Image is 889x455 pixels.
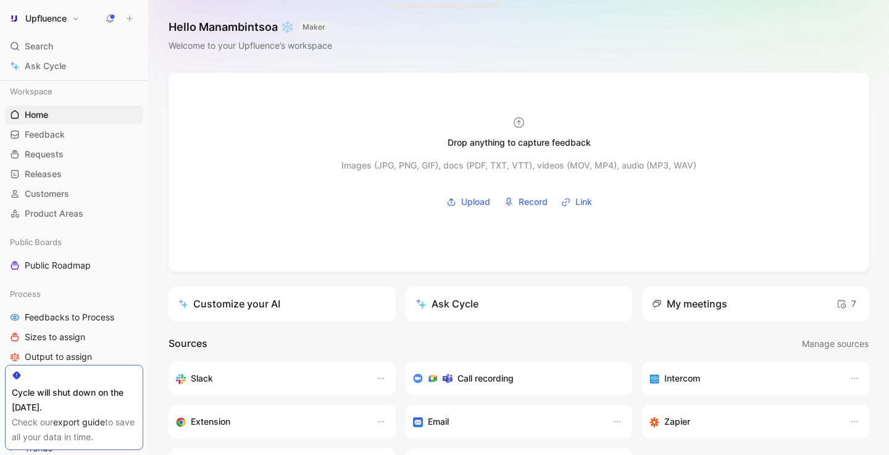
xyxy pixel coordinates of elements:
button: Record [499,193,552,211]
h3: Extension [191,414,230,429]
a: Output to assign [5,348,143,366]
a: Public Roadmap [5,256,143,275]
div: Sync your customers, send feedback and get updates in Intercom [649,371,837,386]
span: Feedbacks to Process [25,311,114,324]
div: Capture feedback from thousands of sources with Zapier (survey results, recordings, sheets, etc). [649,414,837,429]
h3: Slack [191,371,213,386]
a: Customers [5,185,143,203]
span: Feedback [25,128,65,141]
a: Feedbacks to Process [5,308,143,327]
div: Customize your AI [178,296,280,311]
div: Public BoardsPublic Roadmap [5,233,143,275]
a: Sizes to assign [5,328,143,346]
h3: Intercom [664,371,700,386]
div: Workspace [5,82,143,101]
div: My meetings [652,296,727,311]
a: Feedback [5,125,143,144]
a: Customize your AI [169,286,396,321]
button: Ask Cycle [406,286,633,321]
button: 7 [833,294,859,314]
button: UpfluenceUpfluence [5,10,83,27]
span: Process [10,288,41,300]
span: Link [575,194,592,209]
div: Capture feedback from anywhere on the web [176,414,364,429]
div: Drop anything to capture feedback [448,135,591,150]
div: Ask Cycle [415,296,478,311]
span: Workspace [10,85,52,98]
span: Public Boards [10,236,62,248]
button: Upload [442,193,495,211]
button: MAKER [299,21,329,33]
img: Upfluence [8,12,20,25]
div: Images (JPG, PNG, GIF), docs (PDF, TXT, VTT), videos (MOV, MP4), audio (MP3, WAV) [341,158,696,173]
div: ProcessFeedbacks to ProcessSizes to assignOutput to assignBusiness Focus to assign [5,285,143,386]
span: Releases [25,168,62,180]
a: export guide [53,417,105,427]
div: Record & transcribe meetings from Zoom, Meet & Teams. [413,371,616,386]
div: Public Boards [5,233,143,251]
span: Search [25,39,53,54]
h1: Upfluence [25,13,67,24]
span: Ask Cycle [25,59,66,73]
h3: Email [428,414,449,429]
a: Releases [5,165,143,183]
div: Search [5,37,143,56]
a: Product Areas [5,204,143,223]
h3: Zapier [664,414,690,429]
h1: Hello Manambintsoa ❄️ [169,20,332,35]
span: Record [519,194,548,209]
div: Cycle will shut down on the [DATE]. [12,385,136,415]
div: Welcome to your Upfluence’s workspace [169,38,332,53]
a: Home [5,106,143,124]
span: Customers [25,188,69,200]
span: Public Roadmap [25,259,91,272]
div: Process [5,285,143,303]
div: Sync your customers, send feedback and get updates in Slack [176,371,364,386]
span: Product Areas [25,207,83,220]
span: 7 [837,296,856,311]
button: Link [557,193,596,211]
span: Manage sources [802,336,869,351]
a: Ask Cycle [5,57,143,75]
span: Output to assign [25,351,92,363]
span: Home [25,109,48,121]
a: Requests [5,145,143,164]
div: Forward emails to your feedback inbox [413,414,601,429]
h2: Sources [169,336,207,352]
span: Sizes to assign [25,331,85,343]
button: Manage sources [801,336,869,352]
span: Upload [461,194,490,209]
h3: Call recording [457,371,514,386]
span: Requests [25,148,64,161]
div: Check our to save all your data in time. [12,415,136,445]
